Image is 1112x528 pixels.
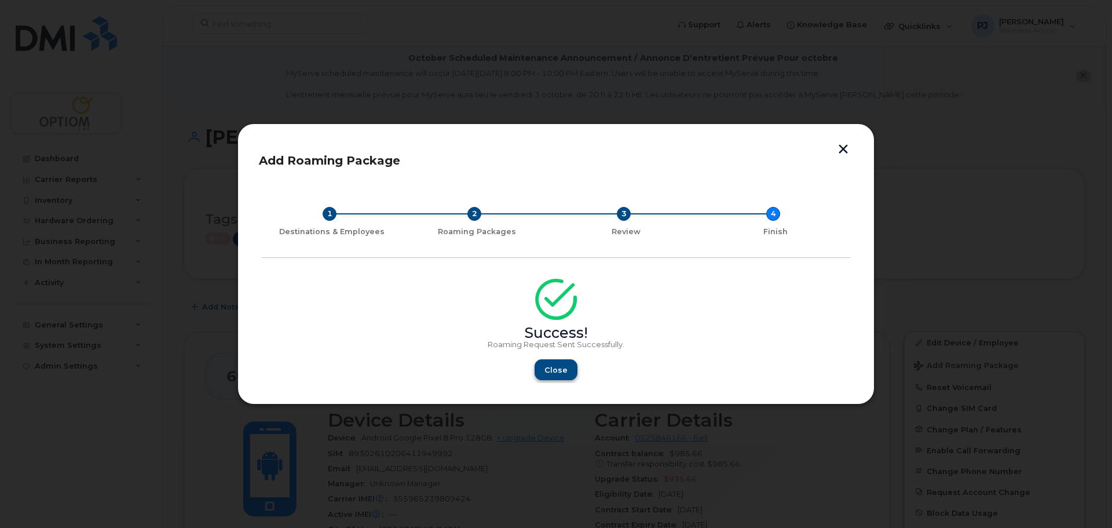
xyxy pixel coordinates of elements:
div: Roaming Packages [407,227,547,236]
div: Destinations & Employees [266,227,397,236]
div: 1 [323,207,336,221]
button: Close [535,359,577,380]
div: 2 [467,207,481,221]
p: Roaming Request Sent Successfully. [262,340,850,349]
div: Success! [262,329,850,338]
div: 3 [617,207,631,221]
span: Add Roaming Package [259,154,400,167]
div: Review [556,227,696,236]
span: Close [544,365,568,376]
